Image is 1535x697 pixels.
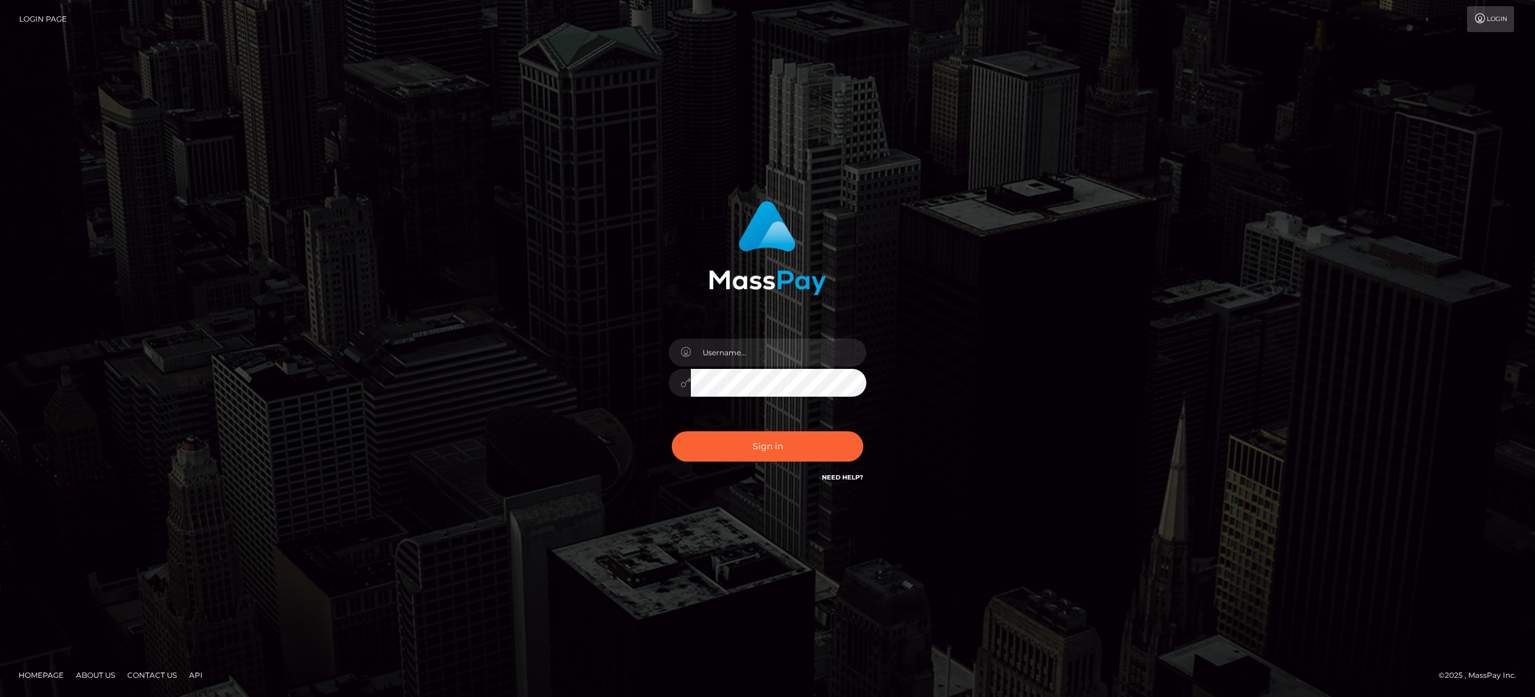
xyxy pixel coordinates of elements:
a: API [184,665,208,685]
img: MassPay Login [709,201,826,295]
a: Login [1467,6,1514,32]
a: Contact Us [122,665,182,685]
div: © 2025 , MassPay Inc. [1439,669,1526,682]
a: Login Page [19,6,67,32]
a: About Us [71,665,120,685]
a: Need Help? [822,473,863,481]
input: Username... [691,339,866,366]
a: Homepage [14,665,69,685]
button: Sign in [672,431,863,462]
